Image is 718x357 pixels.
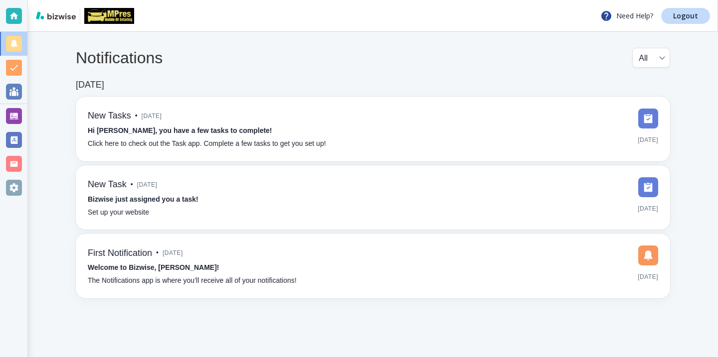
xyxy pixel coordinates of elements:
[600,10,653,22] p: Need Help?
[661,8,710,24] a: Logout
[638,201,658,216] span: [DATE]
[36,11,76,19] img: bizwise
[88,275,297,286] p: The Notifications app is where you’ll receive all of your notifications!
[76,80,104,91] h6: [DATE]
[638,269,658,284] span: [DATE]
[131,179,133,190] p: •
[142,109,162,123] span: [DATE]
[88,263,219,271] strong: Welcome to Bizwise, [PERSON_NAME]!
[76,97,670,161] a: New Tasks•[DATE]Hi [PERSON_NAME], you have a few tasks to complete!Click here to check out the Ta...
[88,179,127,190] h6: New Task
[638,177,658,197] img: DashboardSidebarTasks.svg
[76,48,163,67] h4: Notifications
[638,132,658,147] span: [DATE]
[88,195,198,203] strong: Bizwise just assigned you a task!
[88,248,152,259] h6: First Notification
[76,165,670,230] a: New Task•[DATE]Bizwise just assigned you a task!Set up your website[DATE]
[135,111,138,121] p: •
[638,245,658,265] img: DashboardSidebarNotification.svg
[76,234,670,298] a: First Notification•[DATE]Welcome to Bizwise, [PERSON_NAME]!The Notifications app is where you’ll ...
[156,247,159,258] p: •
[163,245,183,260] span: [DATE]
[639,48,664,67] div: All
[673,12,698,19] p: Logout
[137,177,158,192] span: [DATE]
[88,138,326,149] p: Click here to check out the Task app. Complete a few tasks to get you set up!
[638,109,658,128] img: DashboardSidebarTasks.svg
[84,8,134,24] img: MPRES MOBILE RV DETAILING
[88,126,272,134] strong: Hi [PERSON_NAME], you have a few tasks to complete!
[88,207,149,218] p: Set up your website
[88,111,131,121] h6: New Tasks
